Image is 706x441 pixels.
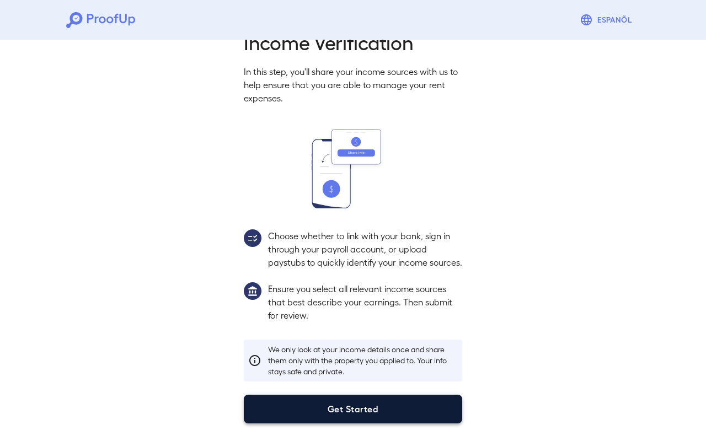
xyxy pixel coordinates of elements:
h2: Income Verification [244,30,462,54]
button: Espanõl [575,9,640,31]
img: group2.svg [244,229,261,247]
img: group1.svg [244,282,261,300]
img: transfer_money.svg [312,129,394,208]
p: Choose whether to link with your bank, sign in through your payroll account, or upload paystubs t... [268,229,462,269]
p: We only look at your income details once and share them only with the property you applied to. Yo... [268,344,458,377]
p: Ensure you select all relevant income sources that best describe your earnings. Then submit for r... [268,282,462,322]
button: Get Started [244,395,462,423]
p: In this step, you'll share your income sources with us to help ensure that you are able to manage... [244,65,462,105]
